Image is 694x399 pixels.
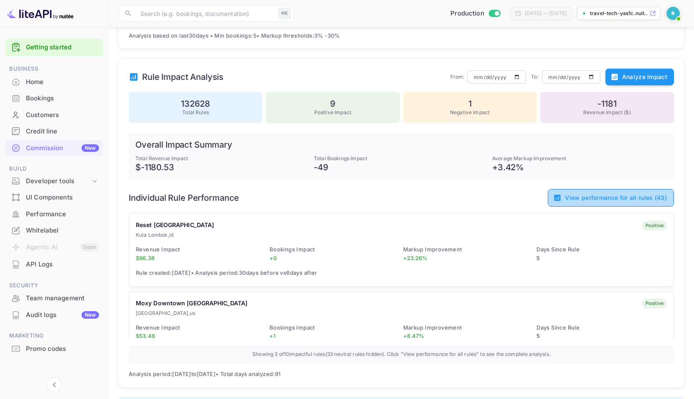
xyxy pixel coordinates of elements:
[536,332,667,340] p: 5
[136,299,247,308] h6: Moxy Downtown [GEOGRAPHIC_DATA]
[26,127,99,136] div: Credit line
[26,43,99,52] a: Getting started
[129,370,674,379] span: Analysis period: [DATE] to [DATE] • Total days analyzed: 91
[536,246,580,253] span: Days Since Rule
[410,109,530,116] p: Negative Impact
[5,39,103,56] div: Getting started
[410,99,530,109] h6: 1
[135,140,667,150] h6: Overall Impact Summary
[135,162,310,172] h6: $ -1180.53
[26,226,99,235] div: Whitelabel
[5,223,103,238] a: Whitelabel
[536,254,667,263] p: 5
[547,109,667,116] p: Revenue Impact ($)
[136,269,317,276] span: Rule created: [DATE] • Analysis period: 30 days before vs 6 days after
[492,162,667,172] h6: + 3.42 %
[26,310,99,320] div: Audit logs
[5,341,103,356] a: Promo codes
[81,311,99,319] div: New
[5,281,103,290] span: Security
[403,324,462,331] span: Markup Improvement
[26,110,99,120] div: Customers
[5,74,103,90] a: Home
[5,307,103,323] div: Audit logsNew
[26,143,99,153] div: Commission
[26,77,99,87] div: Home
[135,109,256,116] p: Total Rules
[136,246,180,253] span: Revenue Impact
[548,189,674,207] button: View performance for all rules (43)
[5,307,103,322] a: Audit logsNew
[5,164,103,174] span: Build
[136,254,266,263] p: $ 96.38
[136,324,180,331] span: Revenue Impact
[47,377,62,392] button: Collapse navigation
[134,350,669,358] p: Showing 3 of 10 impactful rules (33 neutral rules hidden) . Click "View performance for all rules...
[642,300,667,307] span: positive
[26,210,99,219] div: Performance
[5,331,103,340] span: Marketing
[26,193,99,202] div: UI Components
[26,176,91,186] div: Developer tools
[547,99,667,109] h6: -1181
[142,72,224,82] h6: Rule Impact Analysis
[81,144,99,152] div: New
[450,73,465,81] p: From:
[450,9,484,18] span: Production
[269,332,400,340] p: + 1
[5,123,103,140] div: Credit line
[605,69,674,85] button: Analyze Impact
[314,162,489,172] h6: -49
[5,256,103,272] a: API Logs
[272,109,393,116] p: Positive Impact
[403,246,462,253] span: Markup Improvement
[5,107,103,123] a: Customers
[135,155,310,162] p: Total Revenue Impact
[26,94,99,103] div: Bookings
[536,324,580,331] span: Days Since Rule
[5,90,103,107] div: Bookings
[136,309,247,317] p: [GEOGRAPHIC_DATA] , us
[26,294,99,303] div: Team management
[5,107,103,123] div: Customers
[278,8,291,19] div: ⌘K
[5,90,103,106] a: Bookings
[5,189,103,206] div: UI Components
[269,324,315,331] span: Bookings Impact
[5,123,103,139] a: Credit line
[525,10,567,17] div: [DATE] — [DATE]
[403,332,534,340] p: + 8.47 %
[269,254,400,263] p: + 0
[5,206,103,222] a: Performance
[26,344,99,354] div: Promo codes
[5,140,103,156] div: CommissionNew
[314,155,489,162] p: Total Bookings Impact
[5,290,103,306] a: Team management
[5,74,103,90] div: Home
[129,32,340,39] span: Analysis based on last 30 days • Min bookings: 5 • Markup thresholds: 3 % - 30 %
[5,223,103,239] div: Whitelabel
[269,246,315,253] span: Bookings Impact
[135,5,275,22] input: Search (e.g. bookings, documentation)
[136,332,266,340] p: $ 53.46
[5,341,103,357] div: Promo codes
[5,64,103,74] span: Business
[136,220,214,230] h6: Reset [GEOGRAPHIC_DATA]
[642,222,667,229] span: positive
[5,140,103,156] a: CommissionNew
[272,99,393,109] h6: 9
[7,7,74,20] img: LiteAPI logo
[590,10,648,17] p: travel-tech-yas1c.nuit...
[26,260,99,269] div: API Logs
[403,254,534,263] p: + 23.26 %
[5,189,103,205] a: UI Components
[135,99,256,109] h6: 132628
[531,73,538,81] p: To:
[129,193,239,203] h6: Individual Rule Performance
[447,9,503,18] div: Switch to Sandbox mode
[5,174,103,189] div: Developer tools
[666,7,680,20] img: Revolut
